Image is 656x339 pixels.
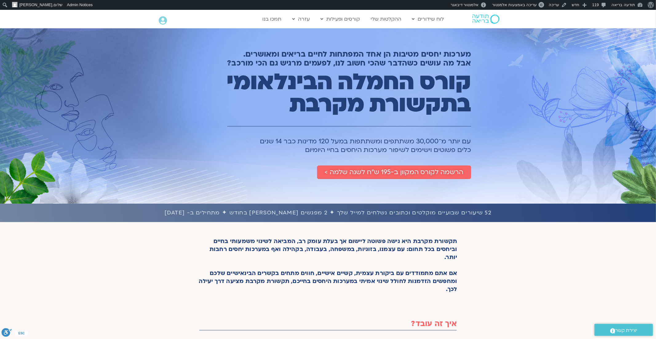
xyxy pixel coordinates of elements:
h2: איך זה עובד? [199,319,457,328]
h1: קורס החמלה הבינלאומי בתקשורת מקרבת​ [200,71,471,115]
h2: מערכות יחסים מטיבות הן אחד המפתחות לחיים בריאים ומאושרים. אבל מה עושים כשהדבר שהכי חשוב לנו, לפעמ... [200,50,471,68]
h1: עם יותר מ־30,000 משתתפים ומשתתפות במעל 120 מדינות כבר 14 שנים כלים פשוטים וישימים לשיפור מערכות ה... [200,137,471,154]
a: תמכו בנו [259,13,284,25]
p: תקשורת מקרבת היא גישה פשוטה ליישום אך בעלת עומק רב, המביאה לשינוי משמעותי בחיים וביחסים בכל תחום:... [199,237,457,293]
span: יצירת קשר [615,326,638,335]
h1: 52 שיעורים שבועיים מוקלטים וכתובים נשלחים למייל שלך ✦ 2 מפגשים [PERSON_NAME] בחודש ✦ מתחילים ב- [... [3,208,653,217]
span: עריכה באמצעות אלמנטור [492,2,537,7]
a: הרשמה לקורס המקוון ב-195 ש״ח לשנה שלמה > [317,166,471,179]
a: עזרה [289,13,313,25]
a: לוח שידורים [409,13,447,25]
span: [PERSON_NAME] [19,2,52,7]
a: יצירת קשר [594,324,653,336]
span: הרשמה לקורס המקוון ב-195 ש״ח לשנה שלמה > [325,169,463,176]
a: קורסים ופעילות [317,13,363,25]
img: תודעה בריאה [472,14,499,24]
a: ההקלטות שלי [368,13,404,25]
